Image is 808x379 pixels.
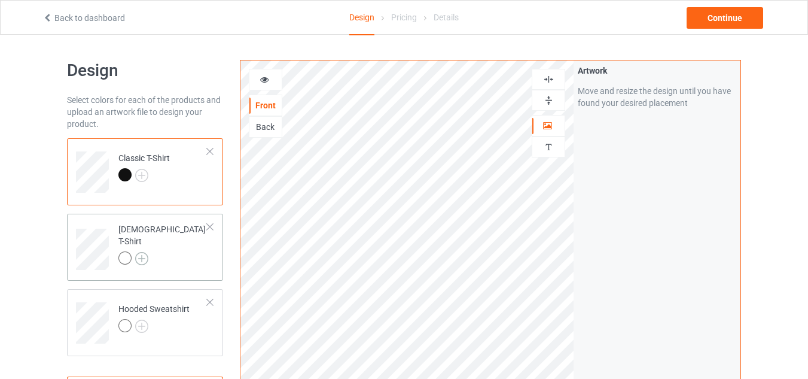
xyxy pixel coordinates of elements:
[118,303,190,332] div: Hooded Sweatshirt
[349,1,374,35] div: Design
[434,1,459,34] div: Details
[67,289,223,356] div: Hooded Sweatshirt
[67,94,223,130] div: Select colors for each of the products and upload an artwork file to design your product.
[118,223,208,264] div: [DEMOGRAPHIC_DATA] T-Shirt
[135,252,148,265] img: svg+xml;base64,PD94bWwgdmVyc2lvbj0iMS4wIiBlbmNvZGluZz0iVVRGLTgiPz4KPHN2ZyB3aWR0aD0iMjJweCIgaGVpZ2...
[391,1,417,34] div: Pricing
[67,214,223,281] div: [DEMOGRAPHIC_DATA] T-Shirt
[578,85,736,109] div: Move and resize the design until you have found your desired placement
[249,99,282,111] div: Front
[118,152,170,181] div: Classic T-Shirt
[687,7,763,29] div: Continue
[249,121,282,133] div: Back
[135,169,148,182] img: svg+xml;base64,PD94bWwgdmVyc2lvbj0iMS4wIiBlbmNvZGluZz0iVVRGLTgiPz4KPHN2ZyB3aWR0aD0iMjJweCIgaGVpZ2...
[135,320,148,333] img: svg+xml;base64,PD94bWwgdmVyc2lvbj0iMS4wIiBlbmNvZGluZz0iVVRGLTgiPz4KPHN2ZyB3aWR0aD0iMjJweCIgaGVpZ2...
[42,13,125,23] a: Back to dashboard
[578,65,736,77] div: Artwork
[543,141,554,153] img: svg%3E%0A
[543,74,554,85] img: svg%3E%0A
[67,138,223,205] div: Classic T-Shirt
[543,95,554,106] img: svg%3E%0A
[67,60,223,81] h1: Design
